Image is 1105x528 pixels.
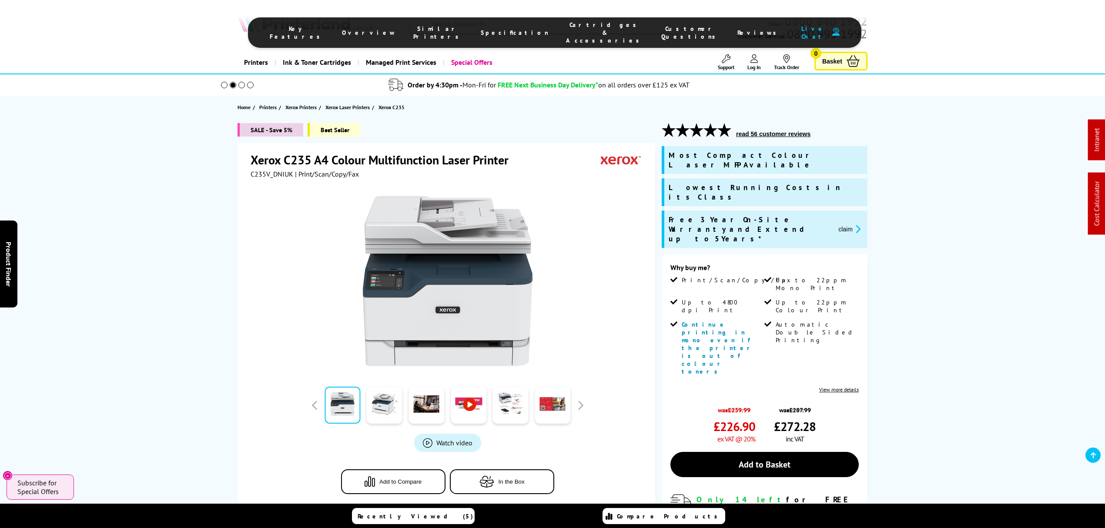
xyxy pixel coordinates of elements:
[17,478,65,496] span: Subscribe for Special Offers
[776,321,857,344] span: Automatic Double Sided Printing
[251,152,517,168] h1: Xerox C235 A4 Colour Multifunction Laser Printer
[670,452,859,477] a: Add to Basket
[774,401,816,414] span: was
[836,224,863,234] button: promo-description
[733,130,813,138] button: read 56 customer reviews
[669,150,863,170] span: Most Compact Colour Laser MFP Available
[776,298,857,314] span: Up to 22ppm Colour Print
[603,508,725,524] a: Compare Products
[601,152,641,168] img: Xerox
[669,215,831,244] span: Free 3 Year On-Site Warranty and Extend up to 5 Years*
[413,25,463,40] span: Similar Printers
[481,29,549,37] span: Specification
[718,54,734,70] a: Support
[285,103,319,112] a: Xerox Printers
[774,418,816,434] span: £272.28
[498,80,598,89] span: FREE Next Business Day Delivery*
[810,48,821,59] span: 0
[352,508,475,524] a: Recently Viewed (5)
[414,434,481,452] a: Product_All_Videos
[358,512,473,520] span: Recently Viewed (5)
[713,401,755,414] span: was
[238,103,253,112] a: Home
[822,55,842,67] span: Basket
[238,123,303,137] span: SALE - Save 5%
[661,25,720,40] span: Customer Questions
[728,406,750,414] strike: £239.99
[713,418,755,434] span: £226.90
[443,51,499,74] a: Special Offers
[717,434,755,443] span: ex VAT @ 20%
[379,478,422,485] span: Add to Compare
[737,29,781,37] span: Reviews
[696,495,786,505] span: Only 14 left
[462,80,496,89] span: Mon-Fri for
[598,80,690,89] div: on all orders over £125 ex VAT
[251,170,293,178] span: C235V_DNIUK
[358,51,443,74] a: Managed Print Services
[718,64,734,70] span: Support
[362,196,533,366] img: Xerox C235
[814,52,867,70] a: Basket 0
[682,321,755,375] span: Continue printing in mono even if the printer is out of colour toners
[259,103,279,112] a: Printers
[566,21,644,44] span: Cartridges & Accessories
[408,80,496,89] span: Order by 4:30pm -
[798,25,828,40] span: Live Chat
[342,29,396,37] span: Overview
[275,51,358,74] a: Ink & Toner Cartridges
[341,469,445,494] button: Add to Compare
[4,242,13,287] span: Product Finder
[270,25,325,40] span: Key Features
[776,276,857,292] span: Up to 22ppm Mono Print
[295,170,359,178] span: | Print/Scan/Copy/Fax
[499,478,525,485] span: In the Box
[696,495,859,515] div: for FREE Next Day Delivery
[747,64,761,70] span: Log In
[617,512,722,520] span: Compare Products
[378,104,405,110] span: Xerox C235
[285,103,317,112] span: Xerox Printers
[1092,181,1101,226] a: Cost Calculator
[325,103,372,112] a: Xerox Laser Printers
[450,469,554,494] button: In the Box
[774,54,799,70] a: Track Order
[209,77,869,93] li: modal_delivery
[308,123,360,137] span: Best Seller
[670,263,859,276] div: Why buy me?
[789,406,811,414] strike: £287.99
[3,471,13,481] button: Close
[819,386,859,393] a: View more details
[786,434,804,443] span: inc VAT
[325,103,370,112] span: Xerox Laser Printers
[669,183,863,202] span: Lowest Running Costs in its Class
[238,103,251,112] span: Home
[832,28,840,36] img: user-headset-duotone.svg
[259,103,277,112] span: Printers
[283,51,351,74] span: Ink & Toner Cartridges
[238,51,275,74] a: Printers
[747,54,761,70] a: Log In
[436,438,472,447] span: Watch video
[682,298,763,314] span: Up to 4800 dpi Print
[682,276,794,284] span: Print/Scan/Copy/Fax
[1092,128,1101,152] a: Intranet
